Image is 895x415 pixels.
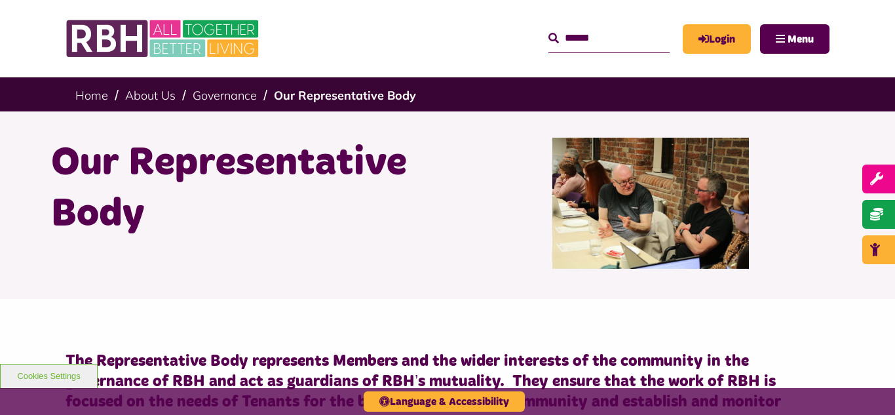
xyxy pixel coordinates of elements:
a: MyRBH [683,24,751,54]
h1: Our Representative Body [51,138,438,240]
img: Rep Body [552,138,749,269]
button: Language & Accessibility [364,391,525,412]
a: Home [75,88,108,103]
img: RBH [66,13,262,64]
a: Governance [193,88,257,103]
button: Navigation [760,24,829,54]
span: Menu [788,34,814,45]
a: Our Representative Body [274,88,416,103]
a: About Us [125,88,176,103]
iframe: Netcall Web Assistant for live chat [836,356,895,415]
